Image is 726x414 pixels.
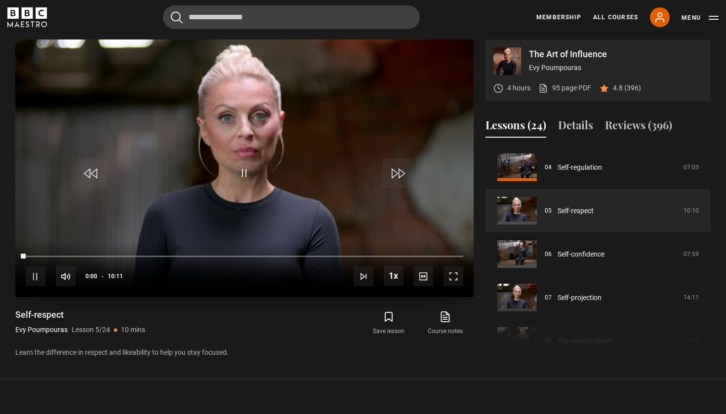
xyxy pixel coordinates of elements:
[354,266,373,286] button: Next Lesson
[384,266,403,286] button: Playback Rate
[413,266,433,286] button: Captions
[108,267,123,285] span: 10:11
[15,325,68,335] p: Evy Poumpouras
[361,309,417,338] button: Save lesson
[536,13,581,22] a: Membership
[613,83,641,93] p: 4.8 (396)
[26,266,45,286] button: Pause
[593,13,638,22] a: All Courses
[163,5,420,29] input: Search
[26,256,463,258] div: Progress Bar
[121,325,145,335] p: 10 mins
[529,63,703,73] p: Evy Poumpouras
[56,266,76,286] button: Mute
[444,266,463,286] button: Fullscreen
[85,267,97,285] span: 0:00
[417,309,474,338] a: Course notes
[15,309,145,321] h1: Self-respect
[7,7,47,27] svg: BBC Maestro
[558,293,602,303] a: Self-projection
[558,206,594,216] a: Self-respect
[529,50,703,59] p: The Art of Influence
[101,273,104,280] span: -
[682,13,719,23] button: Toggle navigation
[605,117,672,138] button: Reviews (396)
[558,162,602,173] a: Self-regulation
[558,249,605,260] a: Self-confidence
[15,39,474,297] video-js: Video Player
[538,83,591,93] a: 95 page PDF
[72,325,110,335] p: Lesson 5/24
[507,83,530,93] p: 4 hours
[558,117,593,138] button: Details
[171,11,183,24] button: Submit the search query
[15,347,474,358] p: Learn the difference in respect and likeability to help you stay focused.
[485,117,546,138] button: Lessons (24)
